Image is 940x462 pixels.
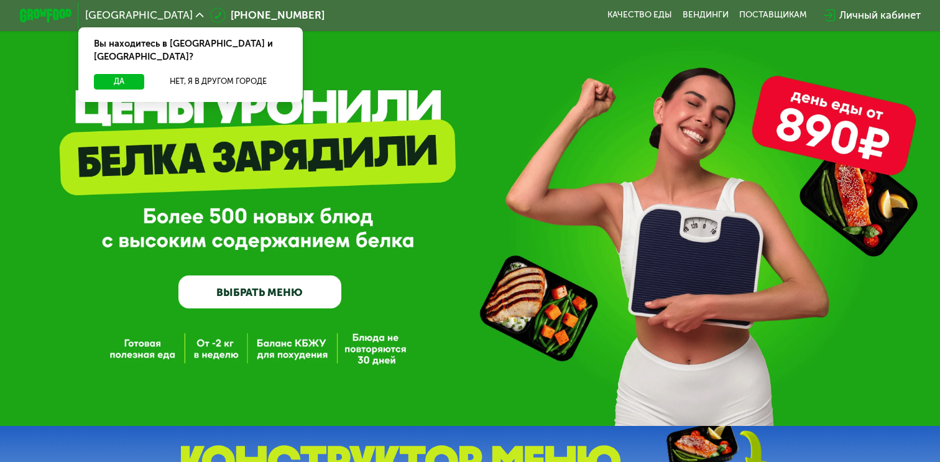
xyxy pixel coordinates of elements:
[839,7,921,23] div: Личный кабинет
[683,10,729,21] a: Вендинги
[78,27,303,75] div: Вы находитесь в [GEOGRAPHIC_DATA] и [GEOGRAPHIC_DATA]?
[607,10,672,21] a: Качество еды
[739,10,807,21] div: поставщикам
[210,7,325,23] a: [PHONE_NUMBER]
[85,10,193,21] span: [GEOGRAPHIC_DATA]
[178,275,341,308] a: ВЫБРАТЬ МЕНЮ
[94,74,144,90] button: Да
[150,74,287,90] button: Нет, я в другом городе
